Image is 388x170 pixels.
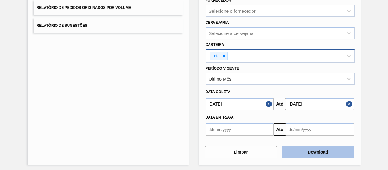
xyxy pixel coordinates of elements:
div: Último Mês [209,76,232,82]
button: Até [274,98,286,110]
span: Relatório de Pedidos Originados por Volume [37,5,131,10]
button: Até [274,123,286,136]
button: Relatório de Pedidos Originados por Volume [34,0,183,15]
input: dd/mm/yyyy [206,123,274,136]
input: dd/mm/yyyy [206,98,274,110]
button: Relatório de Sugestões [34,18,183,33]
div: Selecione o fornecedor [209,9,256,14]
div: Selecione a cervejaria [209,30,254,36]
button: Close [346,98,354,110]
button: Limpar [205,146,277,158]
label: Carteira [206,43,224,47]
input: dd/mm/yyyy [286,98,354,110]
button: Close [266,98,274,110]
label: Cervejaria [206,20,229,25]
span: Data Entrega [206,115,234,120]
span: Data coleta [206,90,231,94]
button: Download [282,146,354,158]
input: dd/mm/yyyy [286,123,354,136]
div: Lata [210,52,221,60]
label: Período Vigente [206,66,239,71]
span: Relatório de Sugestões [37,23,88,28]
